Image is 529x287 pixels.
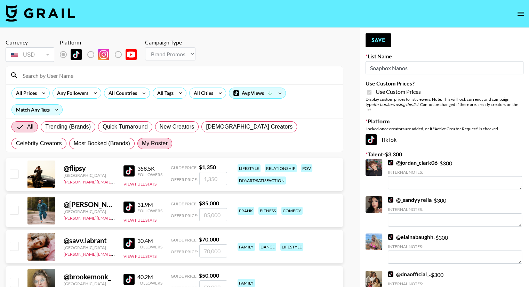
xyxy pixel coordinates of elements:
strong: $ 70,000 [199,236,219,243]
div: [GEOGRAPHIC_DATA] [64,245,115,250]
img: TikTok [388,234,393,240]
a: [PERSON_NAME][EMAIL_ADDRESS][DOMAIN_NAME] [64,250,167,257]
a: @jordan_clark06 [388,159,438,166]
label: List Name [366,53,523,60]
img: TikTok [388,160,393,165]
span: All [27,123,33,131]
span: Celebrity Creators [16,139,62,148]
a: [PERSON_NAME][EMAIL_ADDRESS][DOMAIN_NAME] [64,178,167,184]
div: Locked once creators are added, or if "Active Creator Request" is checked. [366,126,523,131]
div: Platform [60,39,142,46]
label: Platform [366,118,523,125]
div: Internal Notes: [388,207,522,212]
div: pov [301,164,312,172]
div: Currency [6,39,54,46]
img: TikTok [123,165,135,177]
strong: $ 1,350 [199,164,216,170]
img: TikTok [388,271,393,277]
img: YouTube [126,49,137,60]
div: Followers [137,208,162,213]
div: [GEOGRAPHIC_DATA] [64,281,115,286]
input: 1,350 [199,172,227,185]
div: prank [238,207,254,215]
button: View Full Stats [123,181,157,187]
div: TikTok [366,134,523,145]
span: [DEMOGRAPHIC_DATA] Creators [206,123,292,131]
span: Most Booked (Brands) [74,139,130,148]
div: Avg Views [229,88,286,98]
div: - $ 300 [388,196,522,227]
div: - $ 300 [388,159,522,189]
div: lifestyle [238,164,261,172]
img: Grail Talent [6,5,75,22]
img: TikTok [71,49,82,60]
div: All Countries [104,88,138,98]
button: Save [366,33,391,47]
div: 31.9M [137,201,162,208]
div: Campaign Type [145,39,195,46]
button: View Full Stats [123,254,157,259]
div: 40.2M [137,273,162,280]
div: family [238,243,255,251]
div: List locked to TikTok. [60,47,142,62]
div: Internal Notes: [388,281,522,286]
span: Offer Price: [171,213,198,218]
div: - $ 300 [388,233,522,264]
div: @ savv.labrant [64,236,115,245]
a: @dnaofficial_ [388,271,429,278]
span: My Roster [142,139,168,148]
span: Guide Price: [171,165,198,170]
div: Followers [137,244,162,249]
div: Internal Notes: [388,244,522,249]
div: 358.5K [137,165,162,172]
img: TikTok [123,202,135,213]
img: TikTok [388,197,393,203]
div: @ brookemonk_ [64,272,115,281]
img: Instagram [98,49,109,60]
input: 70,000 [199,244,227,257]
img: TikTok [123,238,135,249]
div: relationship [265,164,297,172]
em: for bookers using this list [374,102,418,107]
div: lifestyle [280,243,303,251]
div: fitness [258,207,277,215]
div: 30.4M [137,237,162,244]
a: @_sandyyrella [388,196,432,203]
div: [GEOGRAPHIC_DATA] [64,209,115,214]
div: Currency is locked to USD [6,46,54,63]
div: [GEOGRAPHIC_DATA] [64,173,115,178]
div: Internal Notes: [388,170,522,175]
input: 85,000 [199,208,227,221]
span: Offer Price: [171,177,198,182]
div: All Cities [190,88,215,98]
button: open drawer [514,7,528,21]
div: family [238,279,255,287]
div: Match Any Tags [12,105,62,115]
div: Display custom prices to list viewers. Note: This will lock currency and campaign type . Cannot b... [366,97,523,112]
a: @elainabaughh [388,233,433,240]
span: Guide Price: [171,201,198,206]
div: All Tags [153,88,175,98]
span: Trending (Brands) [45,123,91,131]
span: New Creators [160,123,194,131]
span: Guide Price: [171,273,198,279]
div: @ flipsy [64,164,115,173]
span: Quick Turnaround [103,123,148,131]
div: Any Followers [53,88,90,98]
div: dance [259,243,276,251]
span: Guide Price: [171,237,198,243]
button: View Full Stats [123,218,157,223]
strong: $ 85,000 [199,200,219,206]
div: @ [PERSON_NAME].[PERSON_NAME] [64,200,115,209]
div: Followers [137,172,162,177]
div: All Prices [12,88,38,98]
span: Offer Price: [171,249,198,254]
label: Use Custom Prices? [366,80,523,87]
div: comedy [281,207,303,215]
span: Use Custom Prices [376,88,421,95]
img: TikTok [123,274,135,285]
a: [PERSON_NAME][EMAIL_ADDRESS][DOMAIN_NAME] [64,214,167,221]
strong: $ 50,000 [199,272,219,279]
div: USD [7,49,53,61]
input: Search by User Name [18,70,339,81]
